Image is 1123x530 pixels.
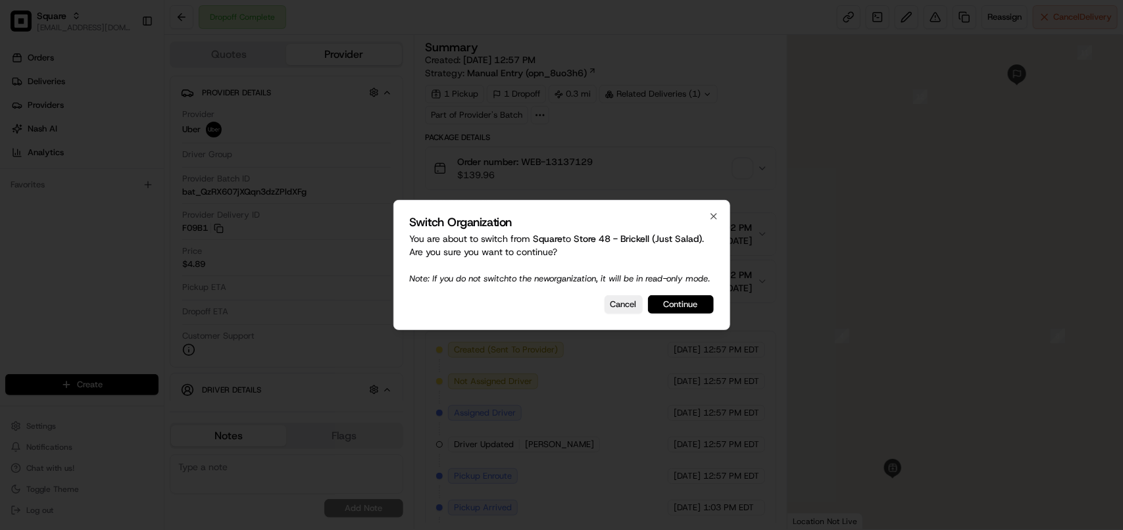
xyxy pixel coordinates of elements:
span: Square [534,233,563,245]
span: Store 48 - Brickell (Just Salad) [574,233,703,245]
h2: Switch Organization [410,216,714,228]
button: Continue [648,295,714,314]
button: Cancel [605,295,643,314]
p: You are about to switch from to . Are you sure you want to continue? [410,232,714,285]
span: Note: If you do not switch to the new organization, it will be in read-only mode. [410,273,711,284]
